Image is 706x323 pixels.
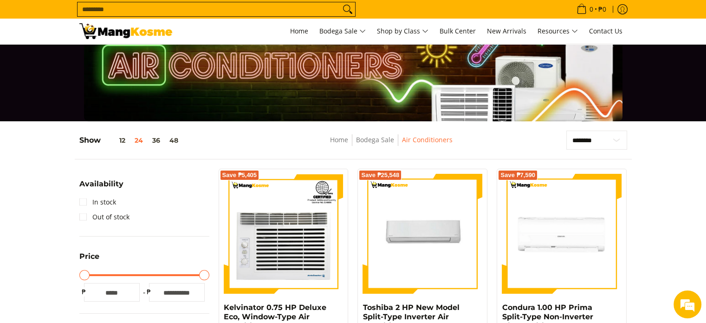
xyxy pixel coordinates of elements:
[48,52,156,64] div: Chat with us now
[402,135,453,144] a: Air Conditioners
[315,19,370,44] a: Bodega Sale
[487,26,526,35] span: New Arrivals
[152,5,175,27] div: Minimize live chat window
[290,26,308,35] span: Home
[500,172,535,178] span: Save ₱7,590
[533,19,583,44] a: Resources
[79,180,123,188] span: Availability
[165,137,183,144] button: 48
[79,287,89,297] span: ₱
[181,19,627,44] nav: Main Menu
[377,26,428,37] span: Shop by Class
[79,23,172,39] img: Bodega Sale Aircon l Mang Kosme: Home Appliances Warehouse Sale
[538,26,578,37] span: Resources
[356,135,394,144] a: Bodega Sale
[5,220,177,253] textarea: Type your message and hit 'Enter'
[589,26,622,35] span: Contact Us
[79,195,116,210] a: In stock
[584,19,627,44] a: Contact Us
[588,6,595,13] span: 0
[482,19,531,44] a: New Arrivals
[597,6,608,13] span: ₱0
[54,100,128,194] span: We're online!
[144,287,154,297] span: ₱
[79,136,183,145] h5: Show
[502,174,622,294] img: Condura 1.00 HP Prima Split-Type Non-Inverter Air Conditioner (Class A)
[435,19,480,44] a: Bulk Center
[79,253,99,260] span: Price
[574,4,609,14] span: •
[265,134,518,155] nav: Breadcrumbs
[330,135,348,144] a: Home
[440,26,476,35] span: Bulk Center
[101,137,130,144] button: 12
[79,210,130,224] a: Out of stock
[224,174,343,294] img: Kelvinator 0.75 HP Deluxe Eco, Window-Type Air Conditioner (Class A)
[319,26,366,37] span: Bodega Sale
[361,172,399,178] span: Save ₱25,548
[130,137,148,144] button: 24
[340,2,355,16] button: Search
[79,180,123,195] summary: Open
[222,172,257,178] span: Save ₱5,405
[363,174,482,294] img: Toshiba 2 HP New Model Split-Type Inverter Air Conditioner (Class A)
[148,137,165,144] button: 36
[285,19,313,44] a: Home
[79,253,99,267] summary: Open
[372,19,433,44] a: Shop by Class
